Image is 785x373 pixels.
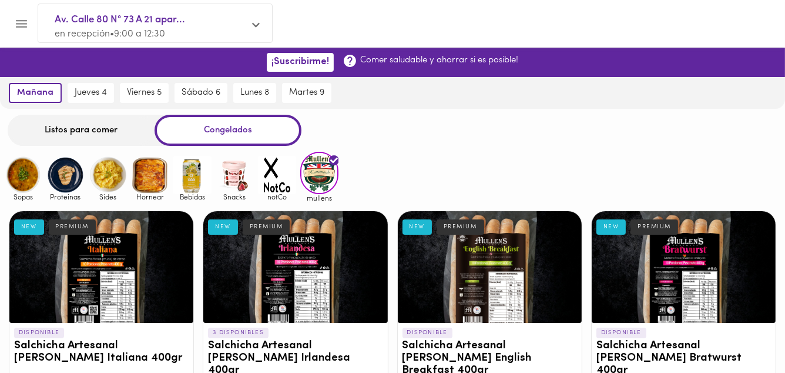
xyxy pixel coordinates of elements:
[258,193,296,201] span: notCo
[596,328,646,338] p: DISPONIBLE
[592,211,776,323] div: Salchicha Artesanal Mullens Bratwurst 400gr
[398,211,582,323] div: Salchicha Artesanal Mullens English Breakfast 400gr
[173,193,212,201] span: Bebidas
[402,219,432,235] div: NEW
[258,156,296,194] img: notCo
[243,219,290,235] div: PREMIUM
[267,53,334,71] button: ¡Suscribirme!
[216,193,254,201] span: Snacks
[437,219,484,235] div: PREMIUM
[55,29,165,39] span: en recepción • 9:00 a 12:30
[14,340,189,365] h3: Salchicha Artesanal [PERSON_NAME] Italiana 400gr
[208,328,269,338] p: 3 DISPONIBLES
[360,54,518,66] p: Comer saludable y ahorrar si es posible!
[14,328,64,338] p: DISPONIBLE
[240,88,269,98] span: lunes 8
[68,83,114,103] button: jueves 4
[216,156,254,194] img: Snacks
[300,194,338,202] span: mullens
[131,156,169,194] img: Hornear
[127,88,162,98] span: viernes 5
[233,83,276,103] button: lunes 8
[596,219,626,235] div: NEW
[120,83,169,103] button: viernes 5
[9,211,193,323] div: Salchicha Artesanal Mullens Italiana 400gr
[75,88,107,98] span: jueves 4
[182,88,220,98] span: sábado 6
[402,328,452,338] p: DISPONIBLE
[717,305,773,361] iframe: Messagebird Livechat Widget
[7,9,36,38] button: Menu
[89,193,127,201] span: Sides
[155,115,301,146] div: Congelados
[203,211,387,323] div: Salchicha Artesanal Mullens Irlandesa 400gr
[131,193,169,201] span: Hornear
[175,83,227,103] button: sábado 6
[9,83,62,103] button: mañana
[289,88,324,98] span: martes 9
[4,193,42,201] span: Sopas
[4,156,42,194] img: Sopas
[46,193,85,201] span: Proteinas
[14,219,44,235] div: NEW
[89,156,127,194] img: Sides
[208,219,238,235] div: NEW
[282,83,331,103] button: martes 9
[46,156,85,194] img: Proteinas
[300,152,338,194] img: mullens
[173,156,212,194] img: Bebidas
[630,219,678,235] div: PREMIUM
[8,115,155,146] div: Listos para comer
[49,219,96,235] div: PREMIUM
[55,12,244,28] span: Av. Calle 80 N° 73 A 21 apar...
[17,88,53,98] span: mañana
[271,56,329,68] span: ¡Suscribirme!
